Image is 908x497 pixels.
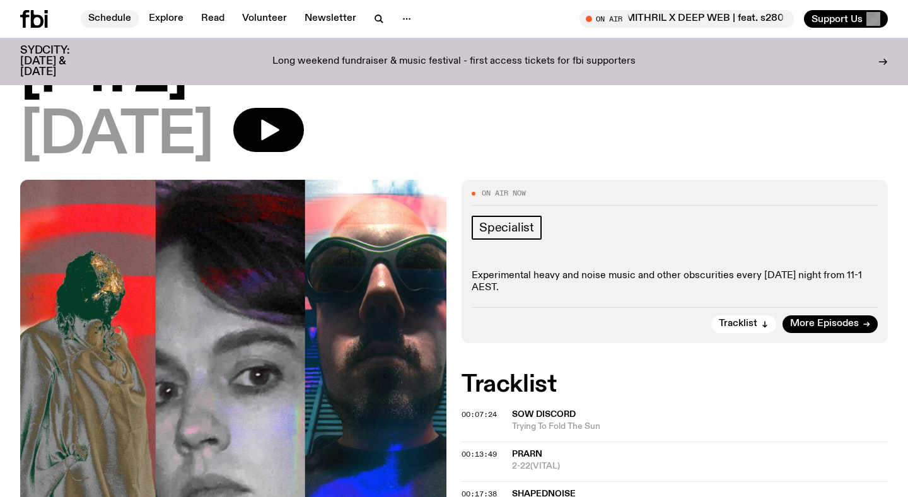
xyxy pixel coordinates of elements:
[812,13,863,25] span: Support Us
[235,10,294,28] a: Volunteer
[462,409,497,419] span: 00:07:24
[81,10,139,28] a: Schedule
[804,10,888,28] button: Support Us
[579,10,794,28] button: On AirMITHRIL X DEEP WEB | feat. s280f, Litvrgy & Shapednoise [PT. 2]
[711,315,776,333] button: Tracklist
[141,10,191,28] a: Explore
[272,56,636,67] p: Long weekend fundraiser & music festival - first access tickets for fbi supporters
[462,449,497,459] span: 00:13:49
[479,221,534,235] span: Specialist
[783,315,878,333] a: More Episodes
[512,410,576,419] span: Sow Discord
[297,10,364,28] a: Newsletter
[472,216,542,240] a: Specialist
[462,373,888,396] h2: Tracklist
[512,460,888,472] span: 2-22(VITAL)
[20,45,101,78] h3: SYDCITY: [DATE] & [DATE]
[512,421,888,433] span: Trying To Fold The Sun
[20,108,213,165] span: [DATE]
[472,270,878,294] p: Experimental heavy and noise music and other obscurities every [DATE] night from 11-1 AEST.
[194,10,232,28] a: Read
[482,190,526,197] span: On Air Now
[790,319,859,329] span: More Episodes
[719,319,757,329] span: Tracklist
[512,450,542,459] span: Prarn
